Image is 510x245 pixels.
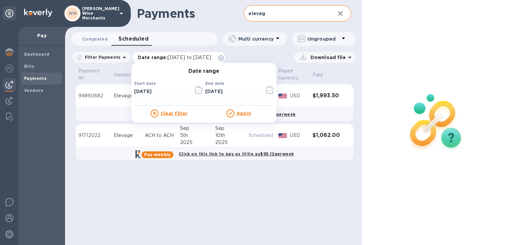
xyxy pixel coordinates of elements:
[134,82,156,86] label: Start date
[138,54,214,61] p: Date range :
[144,152,171,157] b: Pay weekly
[215,139,243,146] div: 2025
[132,52,225,63] div: Date range:[DATE] to [DATE]
[24,52,50,57] b: Dashboard
[78,92,108,99] p: 94890682
[24,76,47,81] b: Payments
[114,132,139,139] div: Elevage
[78,132,108,139] p: 91712022
[137,6,244,20] h1: Payments
[278,133,287,138] img: USD
[82,36,108,43] span: Completed
[114,92,139,99] div: Elevage
[161,111,188,116] u: Clear filter
[278,94,287,98] img: USD
[179,151,294,156] b: Click on this link to pay as little as $95.12 per week
[313,71,323,79] p: Paid
[82,6,116,20] p: [PERSON_NAME] Wine Merchants
[68,11,76,16] b: WM
[24,32,60,39] p: Pay
[168,55,211,60] span: [DATE] to [DATE]
[248,132,273,139] p: Scheduled
[78,67,100,82] p: Payment №
[215,125,243,132] div: Sep
[238,36,274,42] p: Multi currency
[205,82,224,86] label: End date
[290,92,307,99] p: USD
[278,67,307,82] span: Payee currency
[82,54,120,60] p: Filter Payments
[313,93,340,99] h3: $1,993.50
[307,36,339,42] p: Ungrouped
[3,7,16,20] div: Unpin categories
[180,132,210,139] div: 5th
[236,111,251,116] u: Apply
[145,132,175,139] p: ACH to ACH
[118,34,149,44] span: Scheduled
[5,64,13,72] img: Foreign exchange
[24,9,52,17] img: Logo
[290,132,307,139] p: USD
[24,88,44,93] b: Vendors
[180,125,210,132] div: Sep
[313,71,332,79] span: Paid
[78,67,108,82] span: Payment №
[215,132,243,139] div: 10th
[180,139,210,146] div: 2025
[114,71,131,79] p: Vendor
[313,132,340,139] h3: $1,062.00
[24,64,34,69] b: Bills
[131,68,276,75] h3: Date range
[278,67,298,82] p: Payee currency
[114,71,139,79] span: Vendor
[308,54,346,61] p: Download file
